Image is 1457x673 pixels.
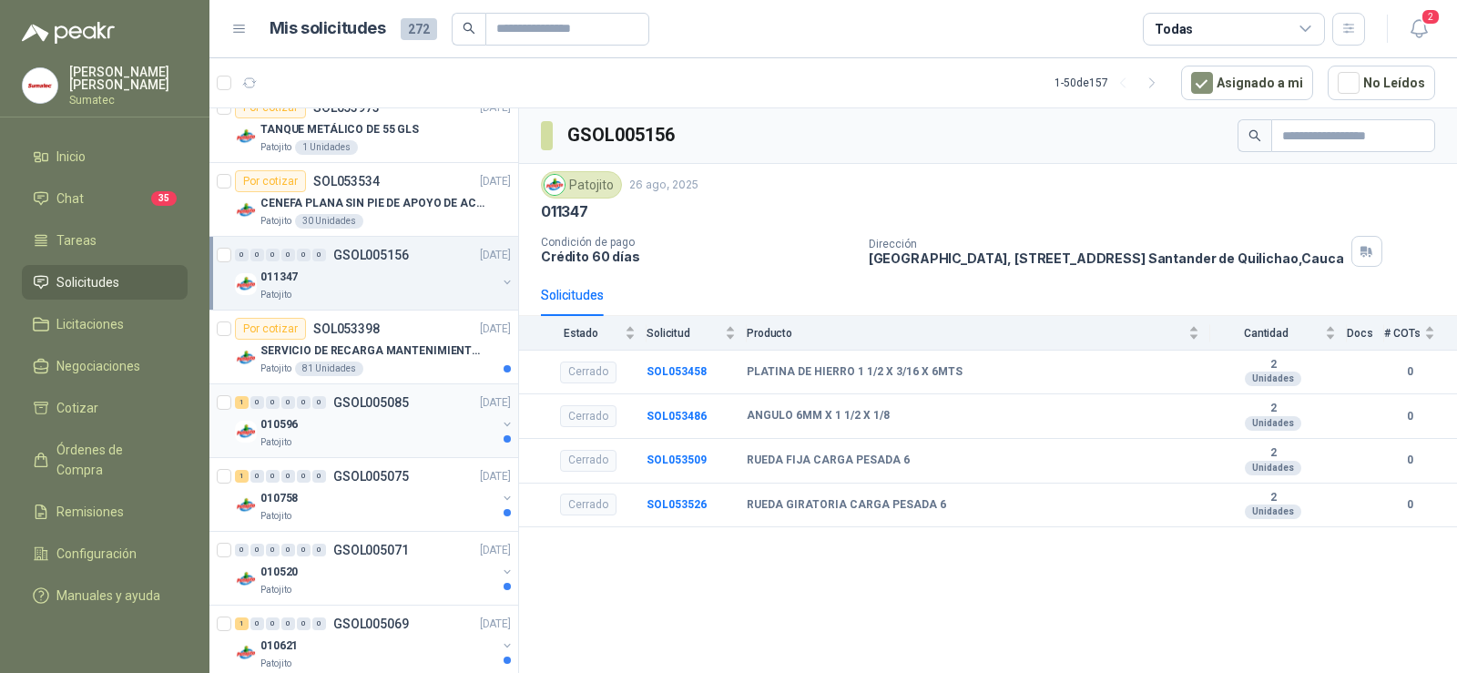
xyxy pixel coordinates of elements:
[1402,13,1435,46] button: 2
[56,147,86,167] span: Inicio
[541,171,622,199] div: Patojito
[333,470,409,483] p: GSOL005075
[281,544,295,556] div: 0
[647,316,747,350] th: Solicitud
[1384,316,1457,350] th: # COTs
[209,89,518,163] a: Por cotizarSOL053973[DATE] Company LogoTANQUE METÁLICO DE 55 GLSPatojito1 Unidades
[560,494,616,515] div: Cerrado
[260,195,487,212] p: CENEFA PLANA SIN PIE DE APOYO DE ACUERDO A LA IMAGEN ADJUNTA
[567,121,678,149] h3: GSOL005156
[151,191,177,206] span: 35
[312,617,326,630] div: 0
[260,564,298,581] p: 010520
[56,586,160,606] span: Manuales y ayuda
[1245,372,1301,386] div: Unidades
[297,544,311,556] div: 0
[22,433,188,487] a: Órdenes de Compra
[1155,19,1193,39] div: Todas
[281,396,295,409] div: 0
[235,465,515,524] a: 1 0 0 0 0 0 GSOL005075[DATE] Company Logo010758Patojito
[260,657,291,671] p: Patojito
[56,189,84,209] span: Chat
[22,349,188,383] a: Negociaciones
[281,470,295,483] div: 0
[333,396,409,409] p: GSOL005085
[333,249,409,261] p: GSOL005156
[281,249,295,261] div: 0
[56,272,119,292] span: Solicitudes
[260,288,291,302] p: Patojito
[1384,452,1435,469] b: 0
[69,95,188,106] p: Sumatec
[1245,505,1301,519] div: Unidades
[260,269,298,286] p: 011347
[1245,461,1301,475] div: Unidades
[235,613,515,671] a: 1 0 0 0 0 0 GSOL005069[DATE] Company Logo010621Patojito
[297,396,311,409] div: 0
[1210,491,1336,505] b: 2
[1328,66,1435,100] button: No Leídos
[313,322,380,335] p: SOL053398
[1210,446,1336,461] b: 2
[250,544,264,556] div: 0
[260,342,487,360] p: SERVICIO DE RECARGA MANTENIMIENTO Y PRESTAMOS DE EXTINTORES
[333,617,409,630] p: GSOL005069
[235,495,257,516] img: Company Logo
[313,175,380,188] p: SOL053534
[69,66,188,91] p: [PERSON_NAME] [PERSON_NAME]
[56,314,124,334] span: Licitaciones
[541,202,588,221] p: 011347
[463,22,475,35] span: search
[235,199,257,221] img: Company Logo
[312,470,326,483] div: 0
[235,396,249,409] div: 1
[22,391,188,425] a: Cotizar
[260,140,291,155] p: Patojito
[235,568,257,590] img: Company Logo
[22,139,188,174] a: Inicio
[235,170,306,192] div: Por cotizar
[235,421,257,443] img: Company Logo
[260,121,419,138] p: TANQUE METÁLICO DE 55 GLS
[1210,327,1321,340] span: Cantidad
[747,409,890,423] b: ANGULO 6MM X 1 1/2 X 1/8
[22,181,188,216] a: Chat35
[480,542,511,559] p: [DATE]
[260,416,298,433] p: 010596
[235,539,515,597] a: 0 0 0 0 0 0 GSOL005071[DATE] Company Logo010520Patojito
[541,285,604,305] div: Solicitudes
[541,327,621,340] span: Estado
[647,410,707,423] b: SOL053486
[56,502,124,522] span: Remisiones
[260,637,298,655] p: 010621
[235,392,515,450] a: 1 0 0 0 0 0 GSOL005085[DATE] Company Logo010596Patojito
[480,394,511,412] p: [DATE]
[250,249,264,261] div: 0
[312,396,326,409] div: 0
[56,398,98,418] span: Cotizar
[747,316,1210,350] th: Producto
[1384,496,1435,514] b: 0
[266,544,280,556] div: 0
[235,544,249,556] div: 0
[295,214,363,229] div: 30 Unidades
[647,498,707,511] a: SOL053526
[747,498,946,513] b: RUEDA GIRATORIA CARGA PESADA 6
[333,544,409,556] p: GSOL005071
[260,509,291,524] p: Patojito
[647,454,707,466] a: SOL053509
[250,470,264,483] div: 0
[747,365,963,380] b: PLATINA DE HIERRO 1 1/2 X 3/16 X 6MTS
[1181,66,1313,100] button: Asignado a mi
[250,617,264,630] div: 0
[235,347,257,369] img: Company Logo
[270,15,386,42] h1: Mis solicitudes
[1384,408,1435,425] b: 0
[480,173,511,190] p: [DATE]
[235,318,306,340] div: Por cotizar
[56,440,170,480] span: Órdenes de Compra
[266,396,280,409] div: 0
[480,247,511,264] p: [DATE]
[1248,129,1261,142] span: search
[312,249,326,261] div: 0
